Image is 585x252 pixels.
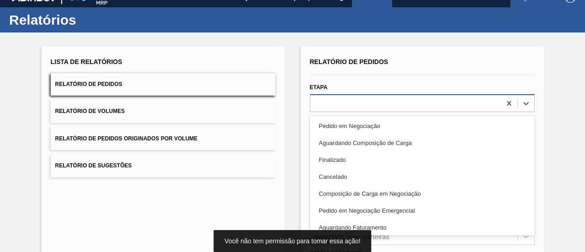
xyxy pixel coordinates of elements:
[310,219,535,236] div: Aguardando Faturamento
[51,73,276,96] button: Relatório de Pedidos
[55,135,198,142] font: Relatório de Pedidos Originados por Volume
[310,84,328,91] font: Etapa
[55,81,122,87] font: Relatório de Pedidos
[310,168,535,185] div: Cancelado
[9,12,76,27] font: Relatórios
[310,151,535,168] div: Finalizado
[51,155,276,177] button: Relatório de Sugestões
[310,202,535,219] div: Pedido em Negociação Emergencial
[51,128,276,150] button: Relatório de Pedidos Originados por Volume
[310,134,535,151] div: Aguardando Composição de Carga
[224,237,360,245] font: Você não tem permissão para tomar essa ação!
[310,185,535,202] div: Composição de Carga em Negociação
[51,58,122,65] font: Lista de Relatórios
[55,108,125,115] font: Relatório de Volumes
[310,118,535,134] div: Pedido em Negociação
[55,163,132,169] font: Relatório de Sugestões
[51,100,276,123] button: Relatório de Volumes
[310,58,388,65] font: Relatório de Pedidos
